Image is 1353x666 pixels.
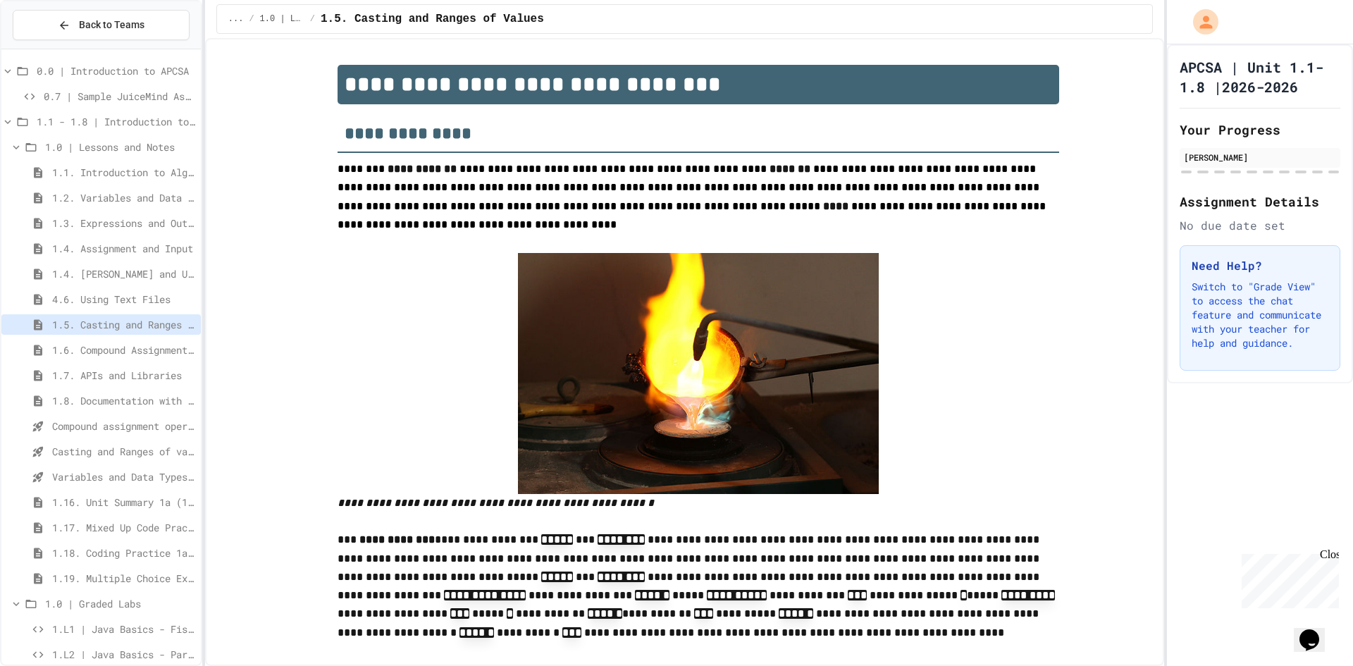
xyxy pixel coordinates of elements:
span: 1.1. Introduction to Algorithms, Programming, and Compilers [52,165,195,180]
span: 1.6. Compound Assignment Operators [52,343,195,357]
iframe: chat widget [1236,548,1339,608]
span: 0.7 | Sample JuiceMind Assignment - [GEOGRAPHIC_DATA] [44,89,195,104]
div: No due date set [1180,217,1340,234]
span: Casting and Ranges of variables - Quiz [52,444,195,459]
span: 1.3. Expressions and Output [New] [52,216,195,230]
p: Switch to "Grade View" to access the chat feature and communicate with your teacher for help and ... [1192,280,1328,350]
span: 0.0 | Introduction to APCSA [37,63,195,78]
div: [PERSON_NAME] [1184,151,1336,164]
span: Back to Teams [79,18,144,32]
span: 1.0 | Lessons and Notes [260,13,304,25]
span: 1.1 - 1.8 | Introduction to Java [37,114,195,129]
span: 1.2. Variables and Data Types [52,190,195,205]
span: / [310,13,315,25]
h3: Need Help? [1192,257,1328,274]
span: 1.L1 | Java Basics - Fish Lab [52,622,195,636]
span: / [249,13,254,25]
span: ... [228,13,244,25]
span: 1.4. [PERSON_NAME] and User Input [52,266,195,281]
span: 1.L2 | Java Basics - Paragraphs Lab [52,647,195,662]
span: 1.0 | Lessons and Notes [45,140,195,154]
span: 1.8. Documentation with Comments and Preconditions [52,393,195,408]
div: Chat with us now!Close [6,6,97,90]
span: 1.5. Casting and Ranges of Values [321,11,544,27]
span: 1.0 | Graded Labs [45,596,195,611]
span: Variables and Data Types - Quiz [52,469,195,484]
span: 1.7. APIs and Libraries [52,368,195,383]
span: 1.4. Assignment and Input [52,241,195,256]
span: 4.6. Using Text Files [52,292,195,307]
h2: Your Progress [1180,120,1340,140]
span: 1.5. Casting and Ranges of Values [52,317,195,332]
span: 1.19. Multiple Choice Exercises for Unit 1a (1.1-1.6) [52,571,195,586]
div: My Account [1178,6,1222,38]
h2: Assignment Details [1180,192,1340,211]
span: 1.16. Unit Summary 1a (1.1-1.6) [52,495,195,510]
span: 1.18. Coding Practice 1a (1.1-1.6) [52,545,195,560]
span: 1.17. Mixed Up Code Practice 1.1-1.6 [52,520,195,535]
iframe: chat widget [1294,610,1339,652]
h1: APCSA | Unit 1.1- 1.8 |2026-2026 [1180,57,1340,97]
button: Back to Teams [13,10,190,40]
span: Compound assignment operators - Quiz [52,419,195,433]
